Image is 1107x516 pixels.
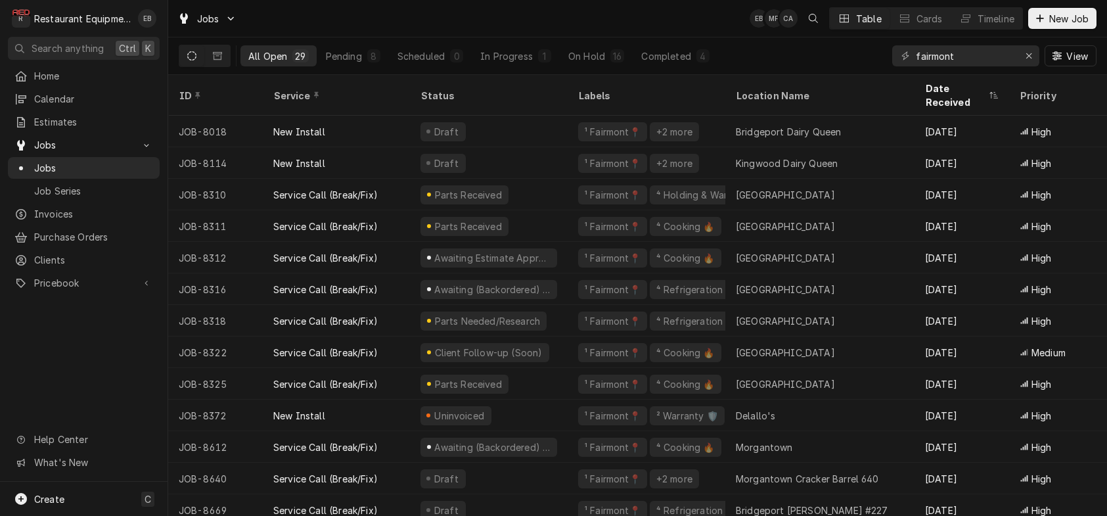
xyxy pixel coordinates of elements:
[736,472,879,486] div: Morgantown Cracker Barrel 640
[1045,45,1096,66] button: View
[34,12,131,26] div: Restaurant Equipment Diagnostics
[736,377,835,391] div: [GEOGRAPHIC_DATA]
[765,9,783,28] div: MF
[432,156,461,170] div: Draft
[119,41,136,55] span: Ctrl
[8,203,160,225] a: Invoices
[34,184,153,198] span: Job Series
[750,9,768,28] div: Emily Bird's Avatar
[432,472,461,486] div: Draft
[655,409,719,423] div: ² Warranty 🛡️
[453,49,461,63] div: 0
[1031,472,1052,486] span: High
[736,156,838,170] div: Kingwood Dairy Queen
[433,220,503,233] div: Parts Received
[273,251,378,265] div: Service Call (Break/Fix)
[915,179,1009,210] div: [DATE]
[433,188,503,202] div: Parts Received
[168,431,263,463] div: JOB-8612
[34,456,152,469] span: What's New
[750,9,768,28] div: EB
[915,463,1009,494] div: [DATE]
[8,65,160,87] a: Home
[273,472,378,486] div: Service Call (Break/Fix)
[736,188,835,202] div: [GEOGRAPHIC_DATA]
[8,157,160,179] a: Jobs
[613,49,621,63] div: 16
[433,440,552,454] div: Awaiting (Backordered) Parts
[1028,8,1096,29] button: New Job
[568,49,605,63] div: On Hold
[273,89,397,103] div: Service
[34,92,153,106] span: Calendar
[736,220,835,233] div: [GEOGRAPHIC_DATA]
[34,494,64,505] span: Create
[8,180,160,202] a: Job Series
[1047,12,1091,26] span: New Job
[1031,251,1052,265] span: High
[655,125,694,139] div: +2 more
[655,440,716,454] div: ⁴ Cooking 🔥
[34,207,153,221] span: Invoices
[12,9,30,28] div: Restaurant Equipment Diagnostics's Avatar
[583,346,642,360] div: ¹ Fairmont📍
[779,9,798,28] div: Chrissy Adams's Avatar
[583,283,642,296] div: ¹ Fairmont📍
[8,272,160,294] a: Go to Pricebook
[433,409,486,423] div: Uninvoiced
[583,188,642,202] div: ¹ Fairmont📍
[168,210,263,242] div: JOB-8311
[138,9,156,28] div: EB
[779,9,798,28] div: CA
[1031,220,1052,233] span: High
[433,314,541,328] div: Parts Needed/Research
[326,49,362,63] div: Pending
[273,377,378,391] div: Service Call (Break/Fix)
[34,138,133,152] span: Jobs
[915,337,1009,368] div: [DATE]
[273,440,378,454] div: Service Call (Break/Fix)
[273,314,378,328] div: Service Call (Break/Fix)
[8,88,160,110] a: Calendar
[168,242,263,273] div: JOB-8312
[273,125,325,139] div: New Install
[168,179,263,210] div: JOB-8310
[583,251,642,265] div: ¹ Fairmont📍
[736,409,775,423] div: Delallo's
[978,12,1014,26] div: Timeline
[655,220,716,233] div: ⁴ Cooking 🔥
[168,305,263,337] div: JOB-8318
[915,431,1009,463] div: [DATE]
[138,9,156,28] div: Emily Bird's Avatar
[541,49,549,63] div: 1
[915,368,1009,400] div: [DATE]
[915,242,1009,273] div: [DATE]
[583,125,642,139] div: ¹ Fairmont📍
[655,156,694,170] div: +2 more
[915,400,1009,431] div: [DATE]
[273,409,325,423] div: New Install
[8,429,160,450] a: Go to Help Center
[655,283,738,296] div: ⁴ Refrigeration ❄️
[916,12,943,26] div: Cards
[34,230,153,244] span: Purchase Orders
[433,346,543,360] div: Client Follow-up (Soon)
[197,12,219,26] span: Jobs
[34,69,153,83] span: Home
[397,49,445,63] div: Scheduled
[1031,440,1052,454] span: High
[8,111,160,133] a: Estimates
[583,377,642,391] div: ¹ Fairmont📍
[765,9,783,28] div: Madyson Fisher's Avatar
[34,433,152,446] span: Help Center
[641,49,690,63] div: Completed
[432,125,461,139] div: Draft
[578,89,715,103] div: Labels
[1031,283,1052,296] span: High
[34,276,133,290] span: Pricebook
[8,249,160,271] a: Clients
[583,409,642,423] div: ¹ Fairmont📍
[295,49,305,63] div: 29
[915,116,1009,147] div: [DATE]
[1064,49,1091,63] span: View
